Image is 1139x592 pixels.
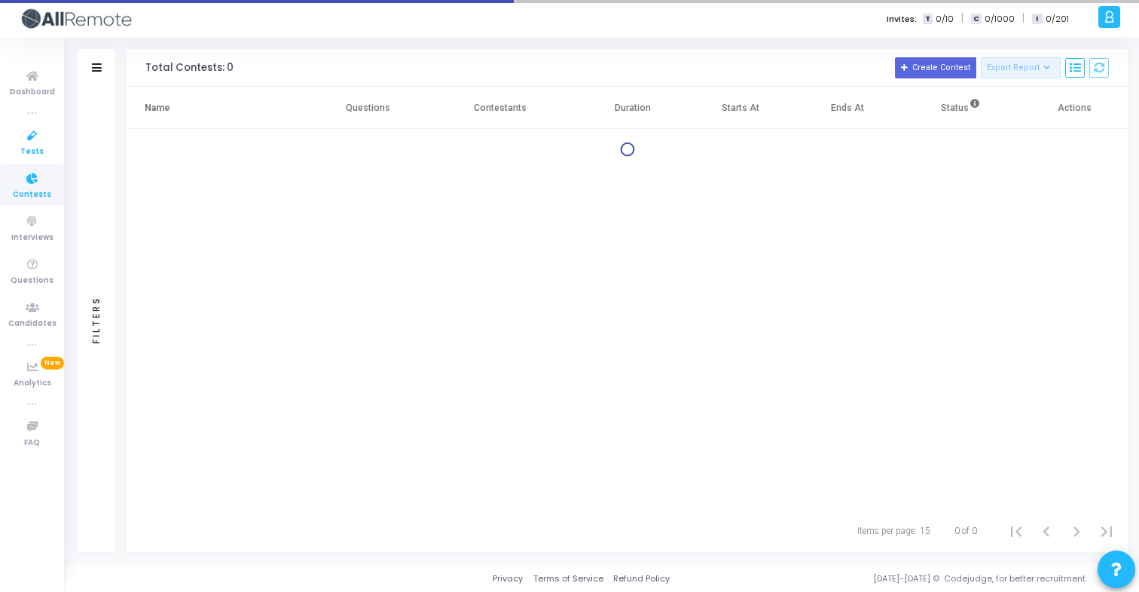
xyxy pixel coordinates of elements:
th: Questions [314,87,422,129]
a: Terms of Service [533,572,603,585]
a: Privacy [493,572,523,585]
div: Filters [90,237,103,403]
span: Candidates [8,317,56,330]
div: Items per page: [857,524,917,538]
button: Last page [1092,516,1122,546]
th: Contestants [422,87,579,129]
div: Total Contests: 0 [145,62,234,74]
span: Analytics [14,377,51,390]
th: Status [901,87,1020,129]
button: Next page [1061,516,1092,546]
span: I [1032,14,1042,25]
span: | [961,11,963,26]
img: logo [19,4,132,34]
span: Interviews [11,232,53,244]
span: T [923,14,933,25]
a: Refund Policy [613,572,670,585]
span: Contests [13,189,51,201]
div: [DATE]-[DATE] © Codejudge, for better recruitment. [670,572,1120,585]
span: Questions [11,275,53,287]
span: New [41,357,64,370]
th: Name [127,87,314,129]
span: | [1022,11,1024,26]
span: FAQ [24,437,40,449]
span: C [971,14,981,25]
button: First page [1001,516,1031,546]
span: Tests [20,146,44,158]
th: Duration [579,87,687,129]
button: Export Report [981,57,1061,78]
span: 0/1000 [985,13,1015,26]
label: Invites: [887,13,917,26]
th: Ends At [794,87,902,129]
button: Previous page [1031,516,1061,546]
th: Starts At [686,87,794,129]
th: Actions [1020,87,1128,129]
div: 15 [920,524,930,538]
span: 0/201 [1046,13,1069,26]
span: Dashboard [10,86,55,99]
div: 0 of 0 [954,524,977,538]
span: 0/10 [936,13,954,26]
button: Create Contest [895,57,976,78]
